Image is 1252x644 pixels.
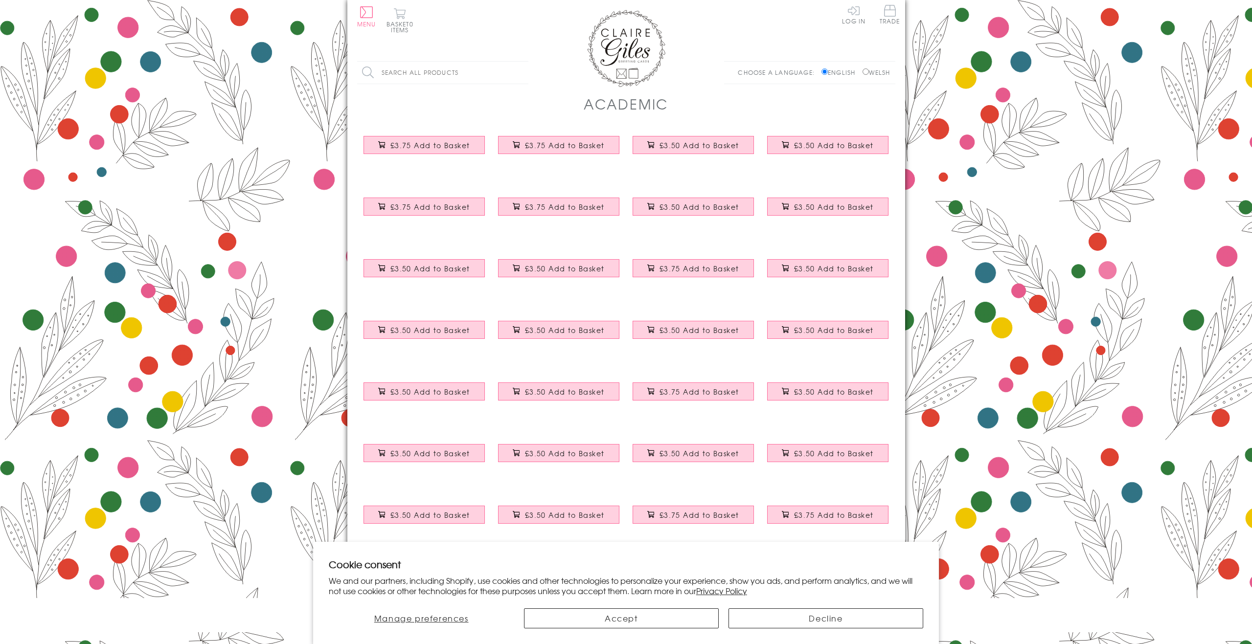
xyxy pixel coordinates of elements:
[525,448,605,458] span: £3.50 Add to Basket
[492,252,626,294] a: Good Luck on your 1st day of School Card, Pencils, Congratulations £3.50 Add to Basket
[498,136,619,154] button: £3.75 Add to Basket
[364,259,485,277] button: £3.50 Add to Basket
[794,264,874,273] span: £3.50 Add to Basket
[492,498,626,540] a: Congratulations on Graduation Card, Mortar Hats, Embellished with pompoms £3.50 Add to Basket
[794,140,874,150] span: £3.50 Add to Basket
[390,448,470,458] span: £3.50 Add to Basket
[525,325,605,335] span: £3.50 Add to Basket
[767,198,888,216] button: £3.50 Add to Basket
[584,94,668,114] h1: Academic
[767,382,888,400] button: £3.50 Add to Basket
[767,136,888,154] button: £3.50 Add to Basket
[821,68,860,77] label: English
[761,313,895,355] a: A Level Good Luck Card, Dotty Circle, Embellished with pompoms £3.50 Add to Basket
[626,375,761,417] a: Exam Congratulations Card, Top Banana, Embellished with a colourful tassel £3.75 Add to Basket
[880,5,900,26] a: Trade
[364,382,485,400] button: £3.50 Add to Basket
[738,68,819,77] p: Choose a language:
[498,198,619,216] button: £3.75 Add to Basket
[357,62,528,84] input: Search all products
[492,313,626,355] a: Good Luck in Nationals Card, Dots, Embellished with pompoms £3.50 Add to Basket
[357,375,492,417] a: Congratulations Graduation Card, Embellished with a padded star £3.50 Add to Basket
[794,510,874,520] span: £3.75 Add to Basket
[525,264,605,273] span: £3.50 Add to Basket
[626,129,761,171] a: Thank you Teacher Card, School, Embellished with pompoms £3.50 Add to Basket
[357,252,492,294] a: Good Luck Card, Pencil case, First Day of School, Embellished with pompoms £3.50 Add to Basket
[364,444,485,462] button: £3.50 Add to Basket
[660,202,739,212] span: £3.50 Add to Basket
[660,264,739,273] span: £3.75 Add to Basket
[633,382,754,400] button: £3.75 Add to Basket
[390,325,470,335] span: £3.50 Add to Basket
[863,68,890,77] label: Welsh
[761,437,895,479] a: Exam Good Luck Card, Blue Stars, Embellished with a padded star £3.50 Add to Basket
[329,608,514,628] button: Manage preferences
[794,448,874,458] span: £3.50 Add to Basket
[767,321,888,339] button: £3.50 Add to Basket
[863,68,869,75] input: Welsh
[390,510,470,520] span: £3.50 Add to Basket
[761,498,895,540] a: First Class Degree Congratulations Card, Embellished with a colourful tassel £3.75 Add to Basket
[498,506,619,524] button: £3.50 Add to Basket
[633,136,754,154] button: £3.50 Add to Basket
[626,498,761,540] a: Graduation Congratulations Card, Star, Embellished with a colourful tassel £3.75 Add to Basket
[357,6,376,27] button: Menu
[329,557,924,571] h2: Cookie consent
[492,129,626,171] a: Thank You Teacher Card, Medal & Books, Embellished with a colourful tassel £3.75 Add to Basket
[626,313,761,355] a: Exam Good Luck Card, Stars, Embellished with pompoms £3.50 Add to Basket
[364,198,485,216] button: £3.75 Add to Basket
[357,20,376,28] span: Menu
[633,259,754,277] button: £3.75 Add to Basket
[357,190,492,232] a: Thank You Teaching Assistant Card, Rosette, Embellished with a colourful tassel £3.75 Add to Basket
[761,375,895,417] a: Good Luck Card, Crayons, Good Luck on your First Day at School £3.50 Add to Basket
[492,190,626,232] a: Congratulations and Good Luck Card, Off to Uni, Embellished with pompoms £3.75 Add to Basket
[794,202,874,212] span: £3.50 Add to Basket
[524,608,719,628] button: Accept
[329,576,924,596] p: We and our partners, including Shopify, use cookies and other technologies to personalize your ex...
[391,20,413,34] span: 0 items
[626,437,761,479] a: GCSE Exam Good Luck Card, Banner, Embellished with pompoms £3.50 Add to Basket
[390,264,470,273] span: £3.50 Add to Basket
[761,252,895,294] a: Exam Good Luck Card, Pink Stars, Embellished with a padded star £3.50 Add to Basket
[357,313,492,355] a: Good Luck in your Finals Card, Dots, Embellished with pompoms £3.50 Add to Basket
[794,387,874,397] span: £3.50 Add to Basket
[357,129,492,171] a: Thank You Teacher Card, Trophy, Embellished with a colourful tassel £3.75 Add to Basket
[498,382,619,400] button: £3.50 Add to Basket
[767,259,888,277] button: £3.50 Add to Basket
[633,321,754,339] button: £3.50 Add to Basket
[364,321,485,339] button: £3.50 Add to Basket
[842,5,865,24] a: Log In
[587,10,665,87] img: Claire Giles Greetings Cards
[492,437,626,479] a: Congratulations Card, Star, GCS(yip)E(eeee) results, Embellished with pompoms £3.50 Add to Basket
[364,506,485,524] button: £3.50 Add to Basket
[633,506,754,524] button: £3.75 Add to Basket
[633,198,754,216] button: £3.50 Add to Basket
[626,252,761,294] a: Good Luck Exams Card, Rainbow, Embellished with a colourful tassel £3.75 Add to Basket
[525,387,605,397] span: £3.50 Add to Basket
[660,510,739,520] span: £3.75 Add to Basket
[374,612,469,624] span: Manage preferences
[761,129,895,171] a: Thank you Teaching Assistand Card, School, Embellished with pompoms £3.50 Add to Basket
[525,202,605,212] span: £3.75 Add to Basket
[525,510,605,520] span: £3.50 Add to Basket
[357,498,492,540] a: Congratulations Card, A Level results, Pink, Embellished with a padded star £3.50 Add to Basket
[390,387,470,397] span: £3.50 Add to Basket
[728,608,923,628] button: Decline
[498,259,619,277] button: £3.50 Add to Basket
[498,321,619,339] button: £3.50 Add to Basket
[390,140,470,150] span: £3.75 Add to Basket
[525,140,605,150] span: £3.75 Add to Basket
[660,325,739,335] span: £3.50 Add to Basket
[696,585,747,597] a: Privacy Policy
[761,190,895,232] a: Congratulations National Exam Results Card, Star, Embellished with pompoms £3.50 Add to Basket
[633,444,754,462] button: £3.50 Add to Basket
[364,136,485,154] button: £3.75 Add to Basket
[660,140,739,150] span: £3.50 Add to Basket
[626,190,761,232] a: Congratulations Card, exam results, Embellished with a padded star £3.50 Add to Basket
[390,202,470,212] span: £3.75 Add to Basket
[357,437,492,479] a: Graduation Card, Con-GRAD-ulations, Red block letters, with gold foil £3.50 Add to Basket
[519,62,528,84] input: Search
[821,68,828,75] input: English
[660,448,739,458] span: £3.50 Add to Basket
[387,8,413,33] button: Basket0 items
